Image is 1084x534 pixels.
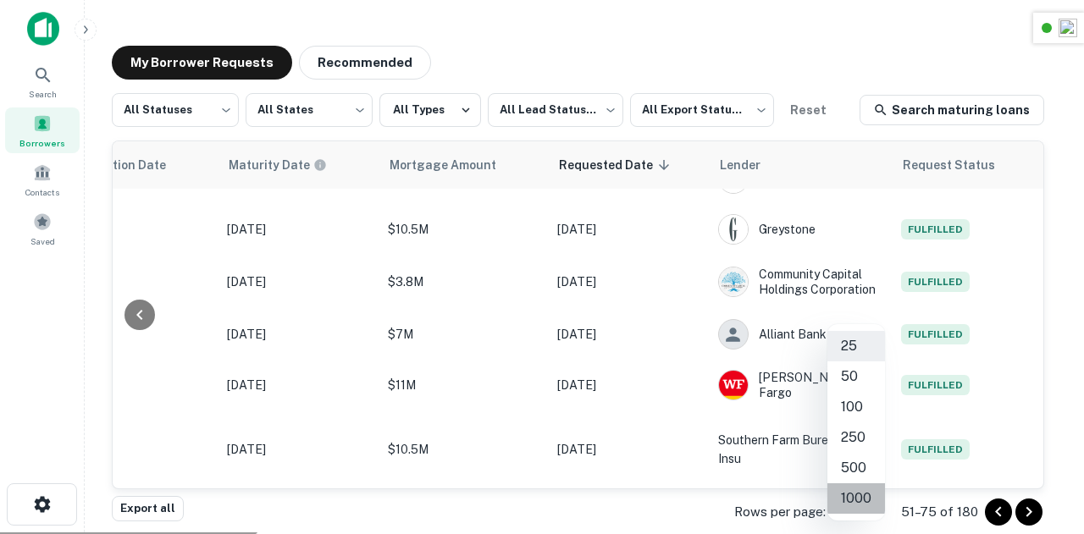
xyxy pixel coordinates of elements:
iframe: Chat Widget [999,399,1084,480]
li: 1000 [827,483,885,514]
li: 25 [827,331,885,361]
li: 250 [827,422,885,453]
li: 100 [827,392,885,422]
li: 50 [827,361,885,392]
li: 500 [827,453,885,483]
